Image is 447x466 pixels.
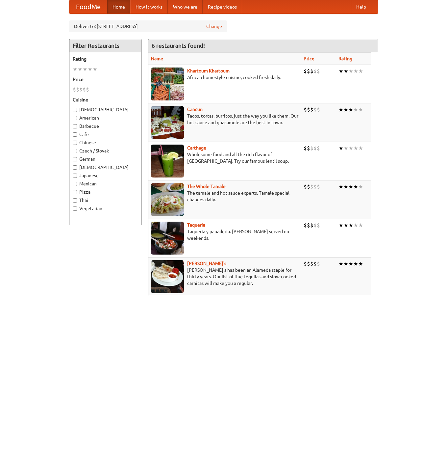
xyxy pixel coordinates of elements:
li: $ [317,183,320,190]
a: Name [151,56,163,61]
a: Cancun [187,107,203,112]
li: ★ [358,106,363,113]
li: $ [304,145,307,152]
h5: Rating [73,56,138,62]
li: ★ [353,222,358,229]
li: $ [310,106,313,113]
li: ★ [343,68,348,75]
input: Vegetarian [73,206,77,211]
li: $ [310,145,313,152]
p: African homestyle cuisine, cooked fresh daily. [151,74,298,81]
a: Recipe videos [203,0,242,14]
li: ★ [358,183,363,190]
li: $ [317,68,320,75]
a: Help [351,0,371,14]
img: wholetamale.jpg [151,183,184,216]
a: Home [107,0,130,14]
p: Taqueria y panaderia. [PERSON_NAME] served on weekends. [151,228,298,241]
li: $ [307,145,310,152]
input: [DEMOGRAPHIC_DATA] [73,165,77,170]
b: Carthage [187,145,206,151]
li: ★ [348,68,353,75]
label: Chinese [73,139,138,146]
li: ★ [78,66,83,73]
li: ★ [358,145,363,152]
label: Thai [73,197,138,204]
li: $ [304,222,307,229]
li: ★ [87,66,92,73]
li: ★ [338,68,343,75]
p: Tacos, tortas, burritos, just the way you like them. Our hot sauce and guacamole are the best in ... [151,113,298,126]
a: How it works [130,0,168,14]
li: $ [307,222,310,229]
input: Mexican [73,182,77,186]
a: Price [304,56,314,61]
li: ★ [73,66,78,73]
li: ★ [338,260,343,267]
li: $ [304,106,307,113]
h5: Cuisine [73,96,138,103]
li: $ [313,183,317,190]
p: The tamale and hot sauce experts. Tamale special changes daily. [151,190,298,203]
li: ★ [343,183,348,190]
li: ★ [353,106,358,113]
input: American [73,116,77,120]
label: [DEMOGRAPHIC_DATA] [73,106,138,113]
li: ★ [348,145,353,152]
a: Change [206,23,222,30]
li: ★ [353,145,358,152]
li: $ [310,260,313,267]
li: $ [83,86,86,93]
li: $ [79,86,83,93]
li: ★ [338,222,343,229]
li: ★ [92,66,97,73]
li: $ [313,68,317,75]
b: The Whole Tamale [187,184,226,189]
li: $ [307,106,310,113]
label: Vegetarian [73,205,138,212]
li: $ [313,222,317,229]
a: [PERSON_NAME]'s [187,261,226,266]
label: Cafe [73,131,138,138]
li: ★ [343,145,348,152]
li: $ [313,145,317,152]
li: $ [307,68,310,75]
input: Thai [73,198,77,203]
input: Barbecue [73,124,77,128]
li: $ [86,86,89,93]
a: Who we are [168,0,203,14]
p: Wholesome food and all the rich flavor of [GEOGRAPHIC_DATA]. Try our famous lentil soup. [151,151,298,164]
input: German [73,157,77,161]
label: American [73,115,138,121]
li: ★ [353,260,358,267]
li: ★ [348,222,353,229]
li: ★ [348,106,353,113]
li: ★ [343,106,348,113]
a: Taqueria [187,222,205,228]
li: $ [310,68,313,75]
img: cancun.jpg [151,106,184,139]
li: ★ [343,260,348,267]
li: $ [304,183,307,190]
li: $ [73,86,76,93]
li: ★ [83,66,87,73]
li: $ [304,260,307,267]
ng-pluralize: 6 restaurants found! [152,42,205,49]
li: ★ [348,183,353,190]
input: Chinese [73,141,77,145]
li: ★ [338,145,343,152]
li: $ [317,260,320,267]
li: ★ [353,183,358,190]
label: [DEMOGRAPHIC_DATA] [73,164,138,171]
img: carthage.jpg [151,145,184,178]
h4: Filter Restaurants [69,39,141,52]
li: ★ [353,68,358,75]
li: ★ [338,106,343,113]
label: Barbecue [73,123,138,129]
li: $ [307,183,310,190]
label: Czech / Slovak [73,148,138,154]
img: taqueria.jpg [151,222,184,255]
